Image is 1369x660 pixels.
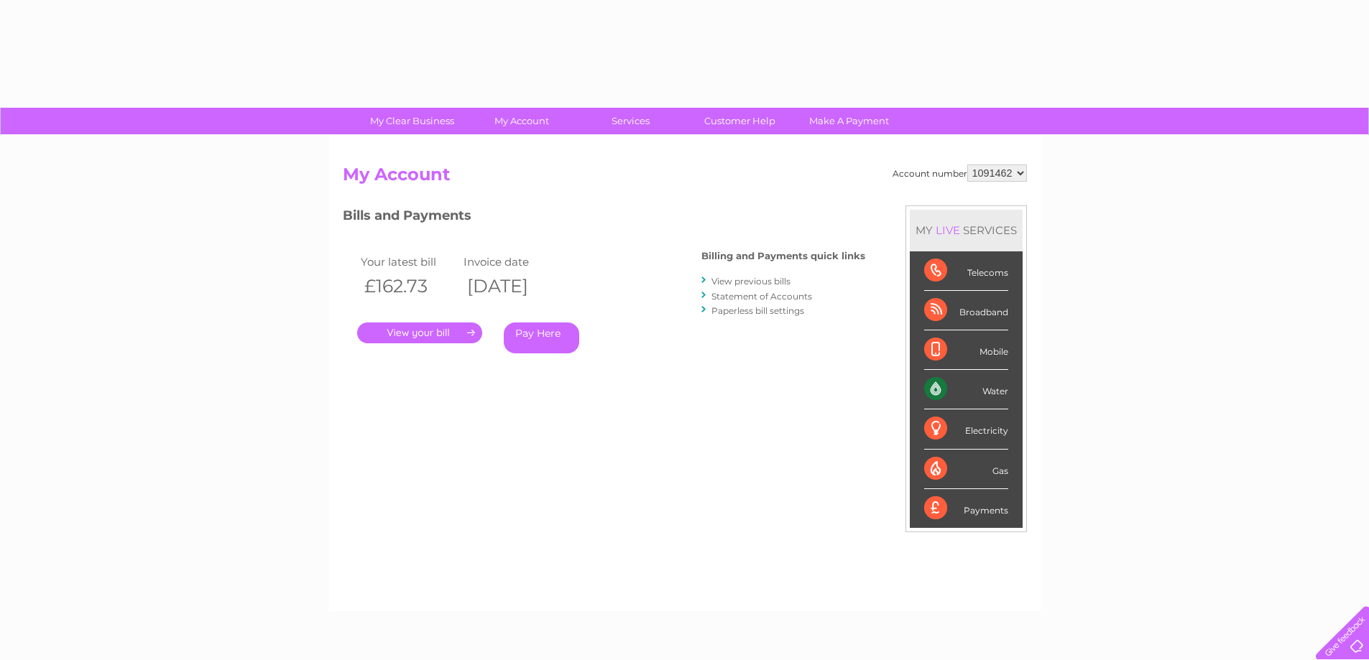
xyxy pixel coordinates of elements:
a: Pay Here [504,322,579,353]
div: MY SERVICES [910,210,1023,251]
a: View previous bills [711,276,790,287]
a: My Clear Business [353,108,471,134]
th: £162.73 [357,271,461,301]
a: . [357,322,482,343]
div: Mobile [924,330,1008,370]
td: Invoice date [460,252,563,271]
td: Your latest bill [357,252,461,271]
div: Water [924,370,1008,409]
div: Gas [924,450,1008,489]
div: Electricity [924,409,1008,449]
h2: My Account [343,164,1027,192]
h4: Billing and Payments quick links [701,251,865,261]
a: Customer Help [681,108,799,134]
div: Account number [893,164,1027,182]
div: Payments [924,489,1008,528]
a: Statement of Accounts [711,291,812,302]
a: Paperless bill settings [711,305,804,316]
a: Make A Payment [790,108,908,134]
h3: Bills and Payments [343,205,865,231]
th: [DATE] [460,271,563,301]
div: Broadband [924,291,1008,330]
a: My Account [462,108,581,134]
a: Services [571,108,690,134]
div: Telecoms [924,251,1008,291]
div: LIVE [933,223,963,237]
